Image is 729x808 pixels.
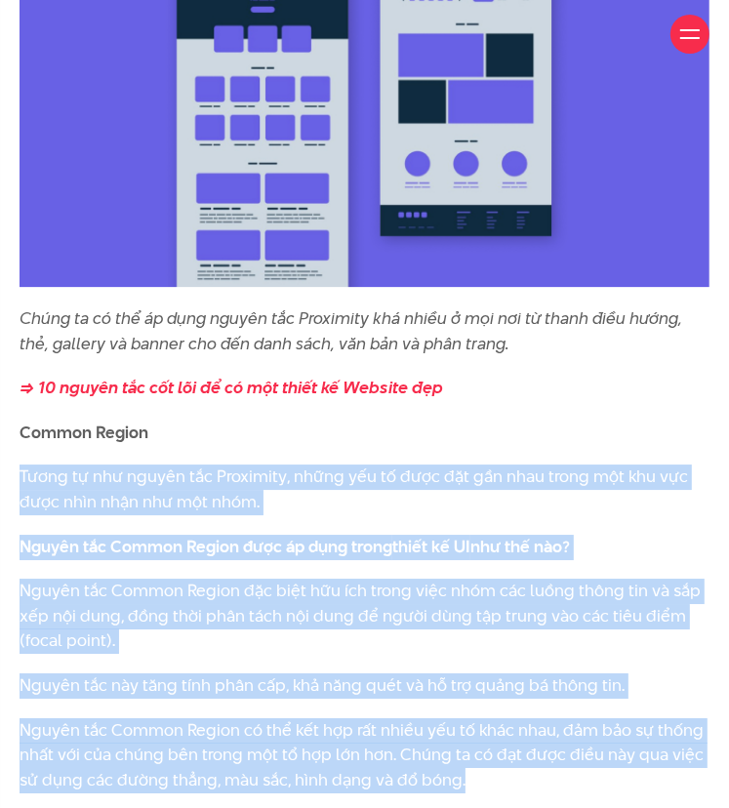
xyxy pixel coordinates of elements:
p: Nguyên tắc này tăng tính phân cấp, khả năng quét và hỗ trợ quảng bá thông tin. [20,673,709,699]
p: Nguyên tắc Common Region đặc biệt hữu ích trong việc nhóm các luồng thông tin và sắp xếp nội dung... [20,579,709,654]
a: => 10 nguyên tắc cốt lõi để có một thiết kế Website đẹp [20,376,443,399]
b: Nguyên tắc Common Region được áp dụng trong như thế nào? [20,535,570,558]
p: Tương tự như nguyên tắc Proximity, những yếu tố được đặt gần nhau trong một khu vực được nhìn nhậ... [20,465,709,514]
a: thiết kế UI [392,535,470,558]
p: Nguyên tắc Common Region có thể kết hợp rất nhiều yếu tố khác nhau, đảm bảo sự thống nhất với của... [20,718,709,793]
b: Common Region [20,421,148,444]
i: Chúng ta có thể áp dụng nguyên tắc Proximity khá nhiều ở mọi nơi từ thanh điều hướng, thẻ, galler... [20,306,682,355]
